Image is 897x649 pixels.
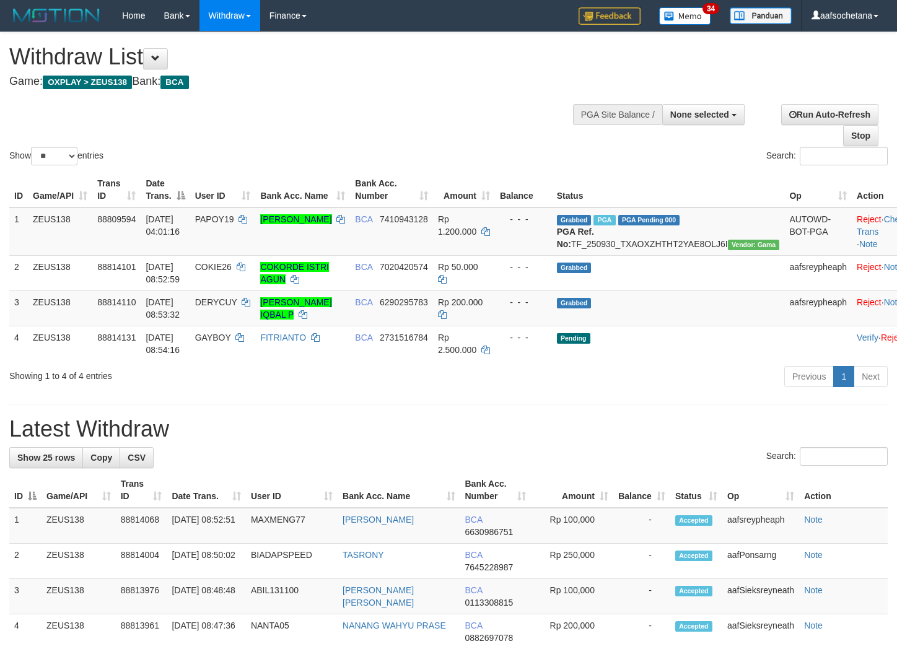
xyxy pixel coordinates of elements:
[500,213,547,225] div: - - -
[350,172,433,207] th: Bank Acc. Number: activate to sort column ascending
[90,453,112,463] span: Copy
[92,172,141,207] th: Trans ID: activate to sort column ascending
[9,255,28,290] td: 2
[9,365,364,382] div: Showing 1 to 4 of 4 entries
[28,207,92,256] td: ZEUS138
[800,147,888,165] input: Search:
[579,7,641,25] img: Feedback.jpg
[728,240,780,250] span: Vendor URL: https://trx31.1velocity.biz
[857,333,878,342] a: Verify
[141,172,190,207] th: Date Trans.: activate to sort column descending
[670,473,722,508] th: Status: activate to sort column ascending
[465,621,483,630] span: BCA
[465,515,483,525] span: BCA
[784,255,852,290] td: aafsreypheaph
[9,6,103,25] img: MOTION_logo.png
[438,262,478,272] span: Rp 50.000
[9,544,42,579] td: 2
[260,333,306,342] a: FITRIANTO
[9,76,585,88] h4: Game: Bank:
[500,331,547,344] div: - - -
[42,579,116,614] td: ZEUS138
[804,515,823,525] a: Note
[97,214,136,224] span: 88809594
[17,453,75,463] span: Show 25 rows
[784,366,834,387] a: Previous
[465,585,483,595] span: BCA
[190,172,256,207] th: User ID: activate to sort column ascending
[9,447,83,468] a: Show 25 rows
[9,45,585,69] h1: Withdraw List
[31,147,77,165] select: Showentries
[146,333,180,355] span: [DATE] 08:54:16
[552,172,785,207] th: Status
[246,508,338,544] td: MAXMENG77
[460,473,531,508] th: Bank Acc. Number: activate to sort column ascending
[613,544,670,579] td: -
[843,125,878,146] a: Stop
[116,544,167,579] td: 88814004
[255,172,350,207] th: Bank Acc. Name: activate to sort column ascending
[438,333,476,355] span: Rp 2.500.000
[380,297,428,307] span: Copy 6290295783 to clipboard
[9,172,28,207] th: ID
[380,333,428,342] span: Copy 2731516784 to clipboard
[670,110,729,120] span: None selected
[857,214,882,224] a: Reject
[97,262,136,272] span: 88814101
[343,550,384,560] a: TASRONY
[167,579,246,614] td: [DATE] 08:48:48
[195,262,232,272] span: COKIE26
[9,417,888,442] h1: Latest Withdraw
[116,579,167,614] td: 88813976
[338,473,460,508] th: Bank Acc. Name: activate to sort column ascending
[557,298,592,308] span: Grabbed
[97,297,136,307] span: 88814110
[9,508,42,544] td: 1
[195,333,231,342] span: GAYBOY
[97,333,136,342] span: 88814131
[766,447,888,466] label: Search:
[465,550,483,560] span: BCA
[9,147,103,165] label: Show entries
[857,297,882,307] a: Reject
[722,473,799,508] th: Op: activate to sort column ascending
[613,473,670,508] th: Balance: activate to sort column ascending
[380,214,428,224] span: Copy 7410943128 to clipboard
[9,326,28,361] td: 4
[343,515,414,525] a: [PERSON_NAME]
[784,290,852,326] td: aafsreypheaph
[260,262,328,284] a: COKORDE ISTRI AGUN
[380,262,428,272] span: Copy 7020420574 to clipboard
[557,333,590,344] span: Pending
[167,508,246,544] td: [DATE] 08:52:51
[195,297,237,307] span: DERYCUY
[82,447,120,468] a: Copy
[722,544,799,579] td: aafPonsarng
[833,366,854,387] a: 1
[859,239,878,249] a: Note
[355,297,372,307] span: BCA
[854,366,888,387] a: Next
[42,544,116,579] td: ZEUS138
[618,215,680,225] span: PGA Pending
[722,508,799,544] td: aafsreypheaph
[500,261,547,273] div: - - -
[160,76,188,89] span: BCA
[28,172,92,207] th: Game/API: activate to sort column ascending
[260,214,331,224] a: [PERSON_NAME]
[465,633,514,643] span: Copy 0882697078 to clipboard
[433,172,495,207] th: Amount: activate to sort column ascending
[781,104,878,125] a: Run Auto-Refresh
[675,621,712,632] span: Accepted
[531,508,613,544] td: Rp 100,000
[465,527,514,537] span: Copy 6630986751 to clipboard
[531,579,613,614] td: Rp 100,000
[784,172,852,207] th: Op: activate to sort column ascending
[246,473,338,508] th: User ID: activate to sort column ascending
[146,262,180,284] span: [DATE] 08:52:59
[260,297,331,320] a: [PERSON_NAME] IQBAL P
[531,544,613,579] td: Rp 250,000
[573,104,662,125] div: PGA Site Balance /
[804,621,823,630] a: Note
